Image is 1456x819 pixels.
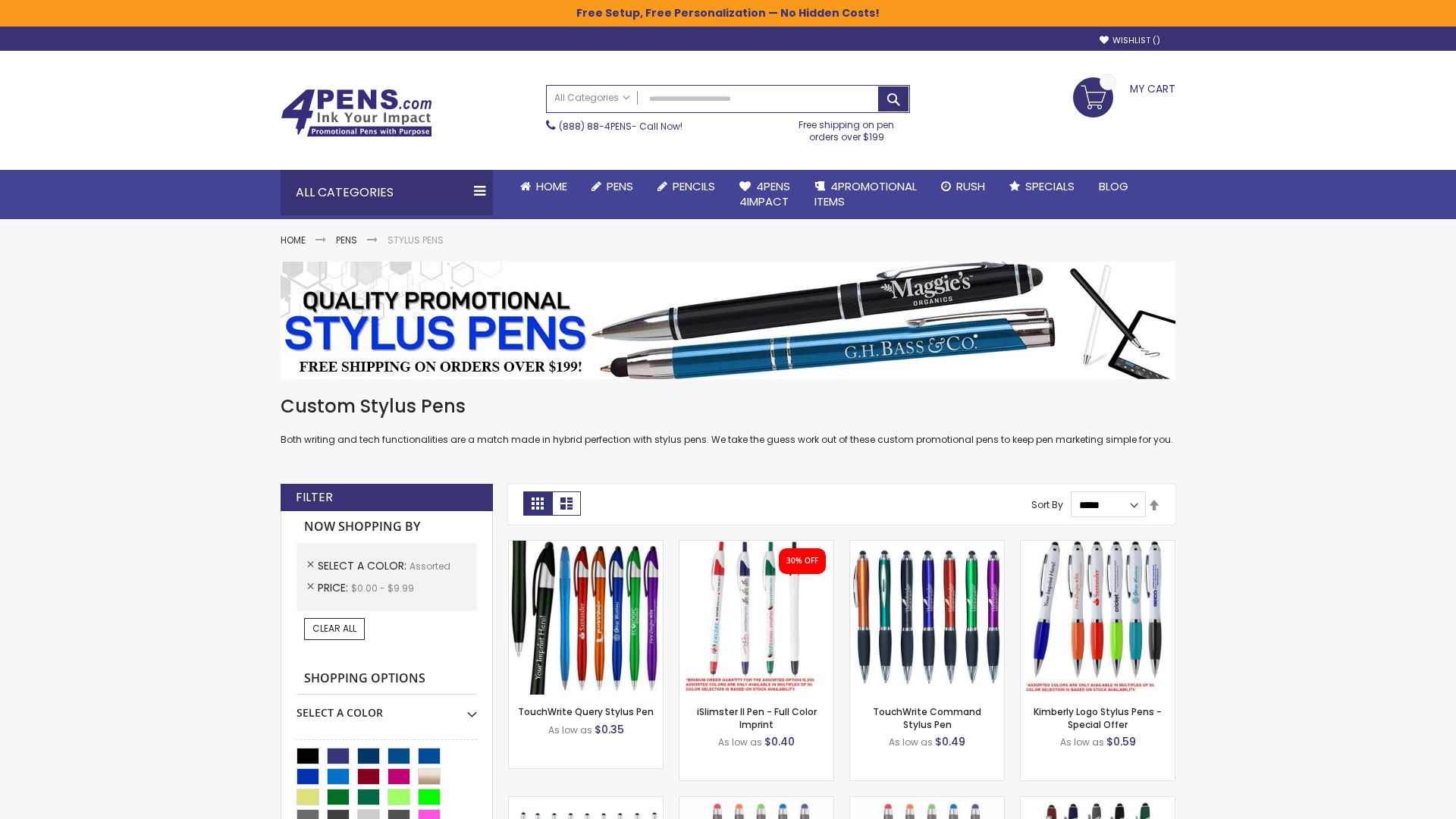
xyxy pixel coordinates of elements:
[1060,736,1104,748] span: As low as
[786,556,818,566] div: 30% OFF
[1034,705,1162,730] a: Kimberly Logo Stylus Pens - Special Offer
[318,558,409,573] span: Select A Color
[409,560,450,573] span: Assorted
[547,86,638,111] a: All Categories
[304,618,365,639] a: Clear All
[579,170,645,203] a: Pens
[281,170,493,215] div: All Categories
[645,170,727,203] a: Pencils
[873,705,981,730] a: TouchWrite Command Stylus Pen
[554,92,630,104] span: All Categories
[388,234,444,246] strong: Stylus Pens
[850,796,1004,809] a: Islander Softy Gel with Stylus - ColorJet Imprint-Assorted
[850,541,1004,695] img: TouchWrite Command Stylus Pen-Assorted
[297,663,477,695] strong: Shopping Options
[802,170,929,219] a: 4PROMOTIONALITEMS
[814,178,917,209] span: 4PROMOTIONAL ITEMS
[673,178,715,194] span: Pencils
[509,796,663,809] a: Stiletto Advertising Stylus Pens-Assorted
[764,734,795,749] span: $0.40
[559,120,632,133] a: (888) 88-4PENS
[296,489,333,506] strong: Filter
[536,178,567,194] span: Home
[518,705,654,718] a: TouchWrite Query Stylus Pen
[559,120,682,133] span: - Call Now!
[281,394,1175,447] div: Both writing and tech functionalities are a match made in hybrid perfection with stylus pens. We ...
[281,234,306,246] a: Home
[929,170,997,203] a: Rush
[1099,178,1128,194] span: Blog
[351,582,414,595] span: $0.00 - $9.99
[336,234,357,246] a: Pens
[679,540,833,553] a: iSlimster II - Full Color-Assorted
[548,723,592,736] span: As low as
[1031,498,1063,511] label: Sort By
[297,695,477,720] div: Select A Color
[850,540,1004,553] a: TouchWrite Command Stylus Pen-Assorted
[508,170,579,203] a: Home
[997,170,1087,203] a: Specials
[281,394,1175,419] h1: Custom Stylus Pens
[523,491,552,516] strong: Grid
[509,540,663,553] a: TouchWrite Query Stylus Pen-Assorted
[1025,178,1075,194] span: Specials
[595,722,624,737] span: $0.35
[727,170,802,219] a: 4Pens4impact
[281,262,1175,379] img: Stylus Pens
[956,178,985,194] span: Rush
[1106,734,1136,749] span: $0.59
[1100,35,1160,46] a: Wishlist
[739,178,790,209] span: 4Pens 4impact
[697,705,817,730] a: iSlimster II Pen - Full Color Imprint
[281,89,432,137] img: 4Pens Custom Pens and Promotional Products
[935,734,965,749] span: $0.49
[297,511,477,543] strong: Now Shopping by
[1087,170,1141,203] a: Blog
[718,736,762,748] span: As low as
[1021,541,1175,695] img: Kimberly Logo Stylus Pens-Assorted
[312,622,356,635] span: Clear All
[509,541,663,695] img: TouchWrite Query Stylus Pen-Assorted
[1021,540,1175,553] a: Kimberly Logo Stylus Pens-Assorted
[1021,796,1175,809] a: Custom Soft Touch® Metal Pens with Stylus-Assorted
[889,736,933,748] span: As low as
[607,178,633,194] span: Pens
[679,796,833,809] a: Islander Softy Gel Pen with Stylus-Assorted
[783,113,911,143] div: Free shipping on pen orders over $199
[679,541,833,695] img: iSlimster II - Full Color-Assorted
[318,580,351,595] span: Price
